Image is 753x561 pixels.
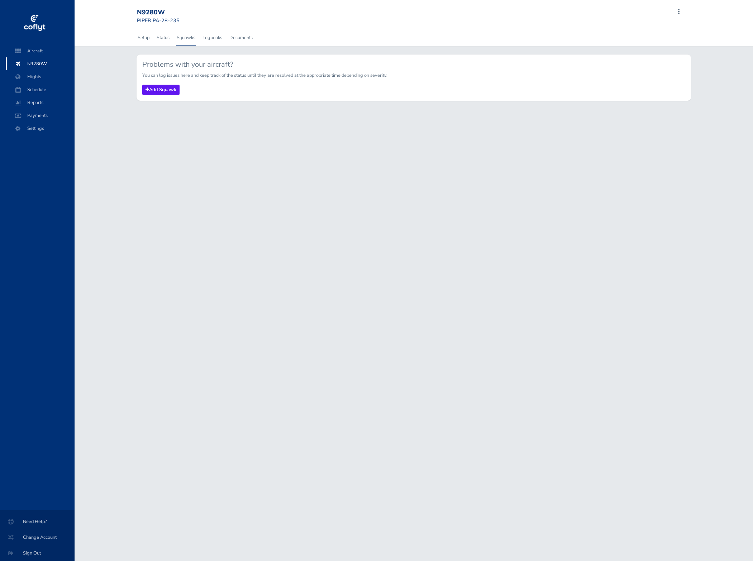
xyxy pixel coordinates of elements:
span: Flights [13,70,67,83]
a: Logbooks [202,30,223,46]
span: Aircraft [13,44,67,57]
span: Reports [13,96,67,109]
a: Documents [229,30,253,46]
a: Setup [137,30,150,46]
span: Sign Out [9,547,66,560]
h5: Problems with your aircraft? [142,60,686,69]
span: Settings [13,122,67,135]
span: Change Account [9,531,66,544]
a: Status [156,30,170,46]
img: coflyt logo [23,13,46,34]
span: Need Help? [9,515,66,528]
span: N9280W [13,57,67,70]
span: Schedule [13,83,67,96]
small: PIPER PA-28-235 [137,17,180,24]
a: Squawks [176,30,196,46]
div: N9280W [137,9,189,16]
a: Add Squawk [142,85,180,95]
p: You can log issues here and keep track of the status until they are resolved at the appropriate t... [142,72,686,79]
span: Payments [13,109,67,122]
